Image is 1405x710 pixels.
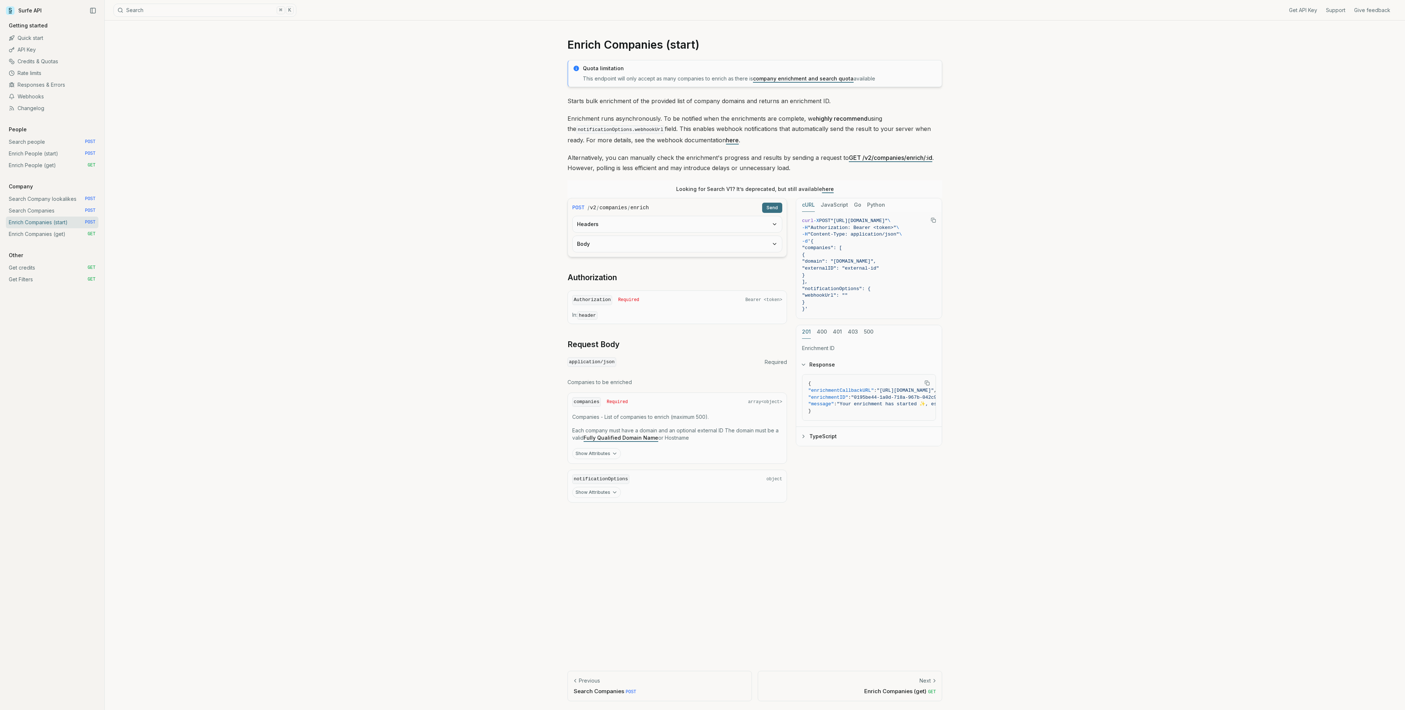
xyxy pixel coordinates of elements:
span: "Your enrichment has started ✨, estimated time: 2 seconds." [837,401,1008,407]
span: POST [85,219,95,225]
span: Required [618,297,639,303]
span: -H [802,232,808,237]
a: here [822,186,834,192]
p: Enrich Companies (get) [764,687,936,695]
button: Show Attributes [572,487,621,498]
p: Search Companies [574,687,746,695]
button: Collapse Sidebar [87,5,98,16]
span: : [848,395,851,400]
a: Get credits GET [6,262,98,274]
p: Companies to be enriched [567,379,787,386]
p: Next [919,677,931,684]
p: Other [6,252,26,259]
button: Copy Text [928,215,939,226]
a: NextEnrich Companies (get) GET [758,671,942,701]
span: \ [899,232,902,237]
span: POST [85,151,95,157]
a: Authorization [567,273,617,283]
div: Response [796,374,942,427]
code: companies [572,397,601,407]
p: Companies - List of companies to enrich (maximum 500). [572,413,782,421]
span: \ [896,225,899,230]
span: -H [802,225,808,230]
button: Python [867,198,885,212]
span: , [934,388,937,393]
a: Search Company lookalikes POST [6,193,98,205]
span: / [588,204,589,211]
span: } [802,273,805,278]
p: Each company must have a domain and an optional external ID The domain must be a valid or Hostname [572,427,782,442]
p: Alternatively, you can manually check the enrichment's progress and results by sending a request ... [567,153,942,173]
a: Enrich People (start) POST [6,148,98,159]
span: GET [87,265,95,271]
span: "enrichmentCallbackURL" [808,388,874,393]
button: cURL [802,198,815,212]
span: "webhookUrl": "" [802,293,848,298]
button: Body [573,236,782,252]
span: array<object> [748,399,782,405]
span: } [802,300,805,305]
span: "0195be44-1a0d-718a-967b-042c9d17ffd7" [851,395,959,400]
span: GET [87,162,95,168]
code: header [577,311,597,320]
span: "Authorization: Bearer <token>" [808,225,896,230]
code: companies [599,204,627,211]
a: Search Companies POST [6,205,98,217]
button: 201 [802,325,811,339]
span: Required [765,358,787,366]
p: Getting started [6,22,50,29]
span: ], [802,279,808,285]
span: Bearer <token> [745,297,782,303]
span: / [597,204,599,211]
span: "enrichmentID" [808,395,848,400]
span: "[URL][DOMAIN_NAME]" [877,388,934,393]
span: '{ [808,238,814,244]
a: Fully Qualified Domain Name [584,435,658,441]
code: Authorization [572,295,612,305]
a: API Key [6,44,98,56]
span: curl [802,218,813,223]
a: Enrich Companies (get) GET [6,228,98,240]
p: Previous [579,677,600,684]
span: GET [928,690,936,695]
a: PreviousSearch Companies POST [567,671,752,701]
button: TypeScript [796,427,942,446]
a: Get Filters GET [6,274,98,285]
code: notificationOptions [572,474,629,484]
button: 403 [848,325,858,339]
p: Enrichment ID [802,345,936,352]
a: here [726,136,739,144]
p: Enrichment runs asynchronously. To be notified when the enrichments are complete, we using the fi... [567,113,942,145]
a: Credits & Quotas [6,56,98,67]
a: Request Body [567,339,619,350]
a: Webhooks [6,91,98,102]
a: Give feedback [1354,7,1390,14]
a: GET /v2/companies/enrich/:id [849,154,932,161]
span: GET [87,277,95,282]
span: : [874,388,877,393]
p: Quota limitation [583,65,937,72]
span: "domain": "[DOMAIN_NAME]", [802,259,876,264]
kbd: K [286,6,294,14]
span: "companies": [ [802,245,842,251]
button: 500 [864,325,873,339]
span: { [808,381,811,386]
p: This endpoint will only accept as many companies to enrich as there is available [583,75,937,82]
a: Search people POST [6,136,98,148]
code: notificationOptions.webhookUrl [576,125,665,134]
p: In: [572,311,782,319]
a: Changelog [6,102,98,114]
button: Copy Text [922,377,933,388]
span: { [802,252,805,258]
button: Response [796,355,942,374]
span: -d [802,238,808,244]
span: POST [819,218,831,223]
code: v2 [590,204,596,211]
button: JavaScript [821,198,848,212]
span: Required [607,399,628,405]
a: Enrich People (get) GET [6,159,98,171]
span: object [767,476,782,482]
span: POST [626,690,636,695]
strong: highly recommend [816,115,868,122]
span: }' [802,306,808,312]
